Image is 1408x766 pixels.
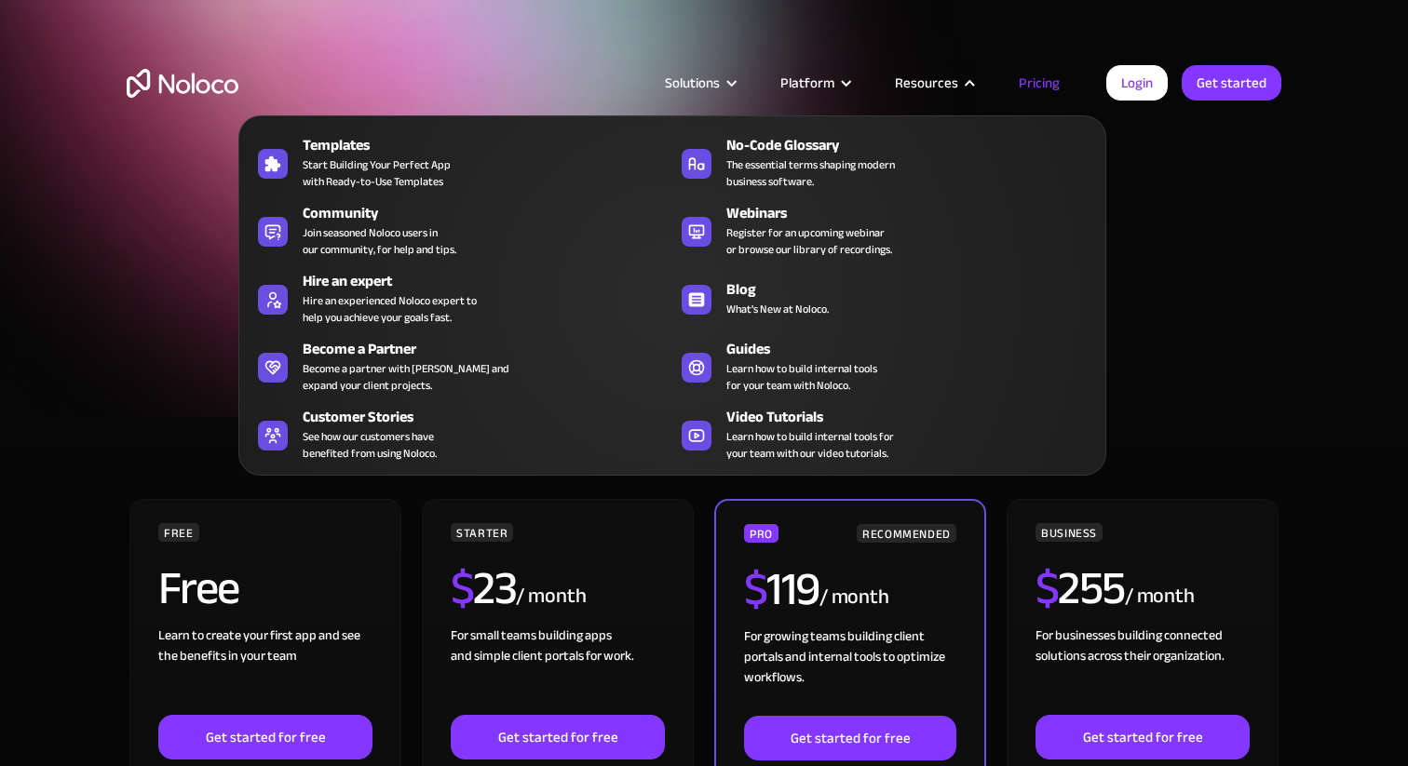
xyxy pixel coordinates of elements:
[451,715,665,759] a: Get started for free
[744,566,819,612] h2: 119
[303,360,509,394] div: Become a partner with [PERSON_NAME] and expand your client projects.
[665,71,720,95] div: Solutions
[744,524,778,543] div: PRO
[672,334,1096,397] a: GuidesLearn how to build internal toolsfor your team with Noloco.
[1036,715,1250,759] a: Get started for free
[744,626,956,716] div: For growing teams building client portals and internal tools to optimize workflows.
[303,134,681,156] div: Templates
[249,334,672,397] a: Become a PartnerBecome a partner with [PERSON_NAME] andexpand your client projects.
[1036,565,1125,611] h2: 255
[249,198,672,262] a: CommunityJoin seasoned Noloco users inour community, for help and tips.
[303,406,681,428] div: Customer Stories
[995,71,1083,95] a: Pricing
[303,338,681,360] div: Become a Partner
[1182,65,1281,101] a: Get started
[672,266,1096,329] a: BlogWhat's New at Noloco.
[672,130,1096,194] a: No-Code GlossaryThe essential terms shaping modernbusiness software.
[726,278,1104,301] div: Blog
[303,292,477,326] div: Hire an experienced Noloco expert to help you achieve your goals fast.
[744,545,767,633] span: $
[303,428,437,462] span: See how our customers have benefited from using Noloco.
[127,69,238,98] a: home
[819,583,889,612] div: / month
[451,523,513,542] div: STARTER
[303,224,456,258] span: Join seasoned Noloco users in our community, for help and tips.
[744,716,956,760] a: Get started for free
[726,338,1104,360] div: Guides
[158,523,199,542] div: FREE
[726,134,1104,156] div: No-Code Glossary
[1036,544,1059,632] span: $
[1036,523,1103,542] div: BUSINESS
[1106,65,1168,101] a: Login
[726,428,894,462] span: Learn how to build internal tools for your team with our video tutorials.
[1125,582,1195,611] div: / month
[158,565,239,611] h2: Free
[757,71,872,95] div: Platform
[1036,625,1250,715] div: For businesses building connected solutions across their organization. ‍
[726,406,1104,428] div: Video Tutorials
[303,156,451,190] span: Start Building Your Perfect App with Ready-to-Use Templates
[857,524,956,543] div: RECOMMENDED
[451,565,517,611] h2: 23
[158,715,372,759] a: Get started for free
[872,71,995,95] div: Resources
[726,224,892,258] span: Register for an upcoming webinar or browse our library of recordings.
[726,156,895,190] span: The essential terms shaping modern business software.
[780,71,834,95] div: Platform
[451,625,665,715] div: For small teams building apps and simple client portals for work. ‍
[158,625,372,715] div: Learn to create your first app and see the benefits in your team ‍
[238,89,1106,476] nav: Resources
[303,270,681,292] div: Hire an expert
[895,71,958,95] div: Resources
[672,198,1096,262] a: WebinarsRegister for an upcoming webinaror browse our library of recordings.
[451,544,474,632] span: $
[303,202,681,224] div: Community
[127,158,1281,214] h1: A plan for organizations of all sizes
[249,130,672,194] a: TemplatesStart Building Your Perfect Appwith Ready-to-Use Templates
[672,402,1096,465] a: Video TutorialsLearn how to build internal tools foryour team with our video tutorials.
[726,202,1104,224] div: Webinars
[249,266,672,329] a: Hire an expertHire an experienced Noloco expert tohelp you achieve your goals fast.
[642,71,757,95] div: Solutions
[726,301,829,317] span: What's New at Noloco.
[249,402,672,465] a: Customer StoriesSee how our customers havebenefited from using Noloco.
[516,582,586,611] div: / month
[726,360,877,394] span: Learn how to build internal tools for your team with Noloco.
